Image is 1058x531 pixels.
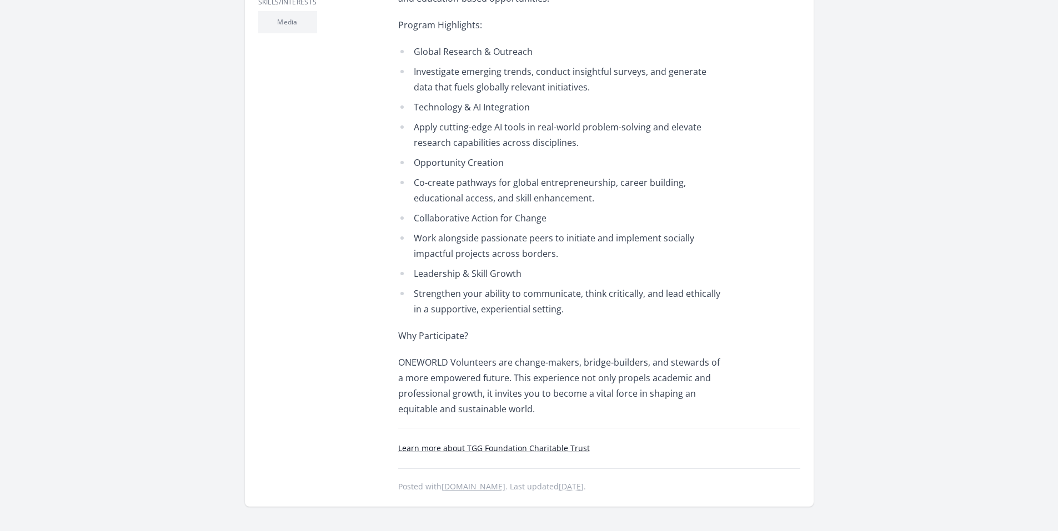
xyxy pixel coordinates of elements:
[398,17,723,33] p: Program Highlights:
[258,11,317,33] li: Media
[398,443,590,453] a: Learn more about TGG Foundation Charitable Trust
[398,175,723,206] li: Co-create pathways for global entrepreneurship, career building, educational access, and skill en...
[398,328,723,343] p: Why Participate?
[398,99,723,115] li: Technology & AI Integration
[398,482,800,491] p: Posted with . Last updated .
[398,119,723,150] li: Apply cutting-edge AI tools in real-world problem-solving and elevate research capabilities acros...
[398,266,723,281] li: Leadership & Skill Growth
[398,355,723,417] p: ONEWORLD Volunteers are change-makers, bridge-builders, and stewards of a more empowered future. ...
[442,481,505,492] a: [DOMAIN_NAME]
[398,286,723,317] li: Strengthen your ability to communicate, think critically, and lead ethically in a supportive, exp...
[559,481,584,492] abbr: Thu, Aug 28, 2025 5:28 PM
[398,44,723,59] li: Global Research & Outreach
[398,210,723,226] li: Collaborative Action for Change
[398,64,723,95] li: Investigate emerging trends, conduct insightful surveys, and generate data that fuels globally re...
[398,155,723,170] li: Opportunity Creation
[398,230,723,261] li: Work alongside passionate peers to initiate and implement socially impactful projects across bord...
